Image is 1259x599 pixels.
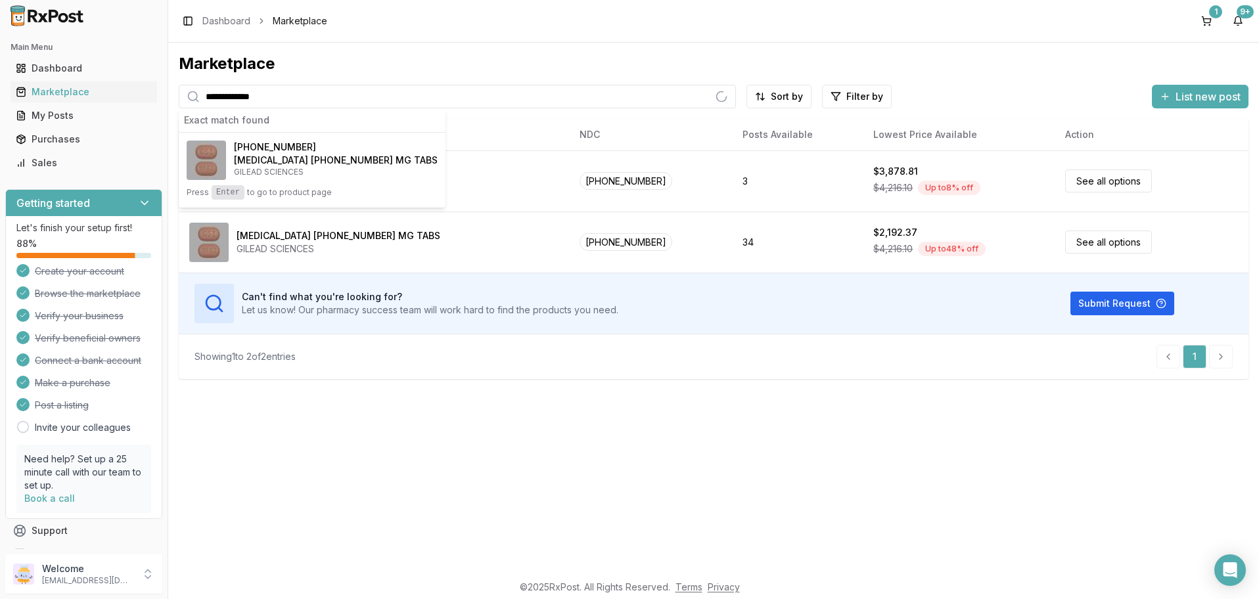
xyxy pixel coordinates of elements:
img: User avatar [13,564,34,585]
a: Marketplace [11,80,157,104]
h3: Getting started [16,195,90,211]
a: See all options [1065,231,1152,254]
span: $4,216.10 [873,242,913,255]
span: Create your account [35,265,124,278]
div: Open Intercom Messenger [1214,554,1246,586]
a: 1 [1183,345,1206,368]
span: Post a listing [35,399,89,412]
span: Connect a bank account [35,354,141,367]
span: Make a purchase [35,376,110,389]
h4: [MEDICAL_DATA] [PHONE_NUMBER] MG TABS [234,154,438,167]
span: Filter by [846,90,883,103]
button: Purchases [5,129,162,150]
button: Feedback [5,543,162,566]
p: Need help? Set up a 25 minute call with our team to set up. [24,453,143,492]
div: My Posts [16,109,152,122]
div: Purchases [16,133,152,146]
p: [EMAIL_ADDRESS][DOMAIN_NAME] [42,575,133,586]
a: Sales [11,151,157,175]
div: 9+ [1237,5,1254,18]
p: Let's finish your setup first! [16,221,151,234]
td: 3 [732,150,863,211]
span: to go to product page [247,187,332,198]
span: Verify beneficial owners [35,332,141,345]
button: Dashboard [5,58,162,79]
p: Let us know! Our pharmacy success team will work hard to find the products you need. [242,303,618,317]
p: Welcome [42,562,133,575]
p: GILEAD SCIENCES [234,167,438,177]
nav: pagination [1156,345,1233,368]
div: Exact match found [179,108,446,133]
span: List new post [1176,89,1241,104]
th: Lowest Price Available [863,119,1054,150]
div: Up to 48 % off [918,242,986,256]
div: Marketplace [16,85,152,99]
img: Biktarvy 50-200-25 MG TABS [189,223,229,262]
button: Sales [5,152,162,173]
span: [PHONE_NUMBER] [580,233,672,251]
a: Terms [675,581,702,592]
th: NDC [569,119,732,150]
th: Posts Available [732,119,863,150]
button: 1 [1196,11,1217,32]
span: Press [187,187,209,198]
a: See all options [1065,169,1152,192]
div: Dashboard [16,62,152,75]
button: Biktarvy 50-200-25 MG TABS[PHONE_NUMBER][MEDICAL_DATA] [PHONE_NUMBER] MG TABSGILEAD SCIENCESPress... [179,133,446,208]
span: Verify your business [35,309,124,322]
a: Invite your colleagues [35,421,131,434]
a: Book a call [24,493,75,504]
a: Dashboard [202,14,250,28]
h3: Can't find what you're looking for? [242,290,618,303]
img: Biktarvy 50-200-25 MG TABS [187,141,226,180]
td: 34 [732,211,863,273]
span: Browse the marketplace [35,287,141,300]
button: List new post [1152,85,1248,108]
div: $2,192.37 [873,226,917,239]
div: [MEDICAL_DATA] [PHONE_NUMBER] MG TABS [237,229,440,242]
div: $3,878.81 [873,165,918,178]
div: GILEAD SCIENCES [237,242,440,255]
button: Submit Request [1070,292,1174,315]
a: My Posts [11,104,157,127]
span: [PHONE_NUMBER] [580,172,672,190]
img: RxPost Logo [5,5,89,26]
span: $4,216.10 [873,181,913,194]
span: Sort by [771,90,803,103]
div: Up to 8 % off [918,181,980,195]
th: Action [1055,119,1249,150]
h2: Main Menu [11,42,157,53]
button: Filter by [822,85,892,108]
div: 1 [1209,5,1222,18]
button: Support [5,519,162,543]
button: Marketplace [5,81,162,102]
a: Dashboard [11,56,157,80]
div: Showing 1 to 2 of 2 entries [195,350,296,363]
span: 88 % [16,237,37,250]
div: Marketplace [179,53,1248,74]
nav: breadcrumb [202,14,327,28]
a: Purchases [11,127,157,151]
button: 9+ [1227,11,1248,32]
div: Sales [16,156,152,169]
span: [PHONE_NUMBER] [234,141,316,154]
a: Privacy [708,581,740,592]
span: Feedback [32,548,76,561]
kbd: Enter [212,185,244,200]
button: Sort by [746,85,812,108]
span: Marketplace [273,14,327,28]
button: My Posts [5,105,162,126]
a: List new post [1152,91,1248,104]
